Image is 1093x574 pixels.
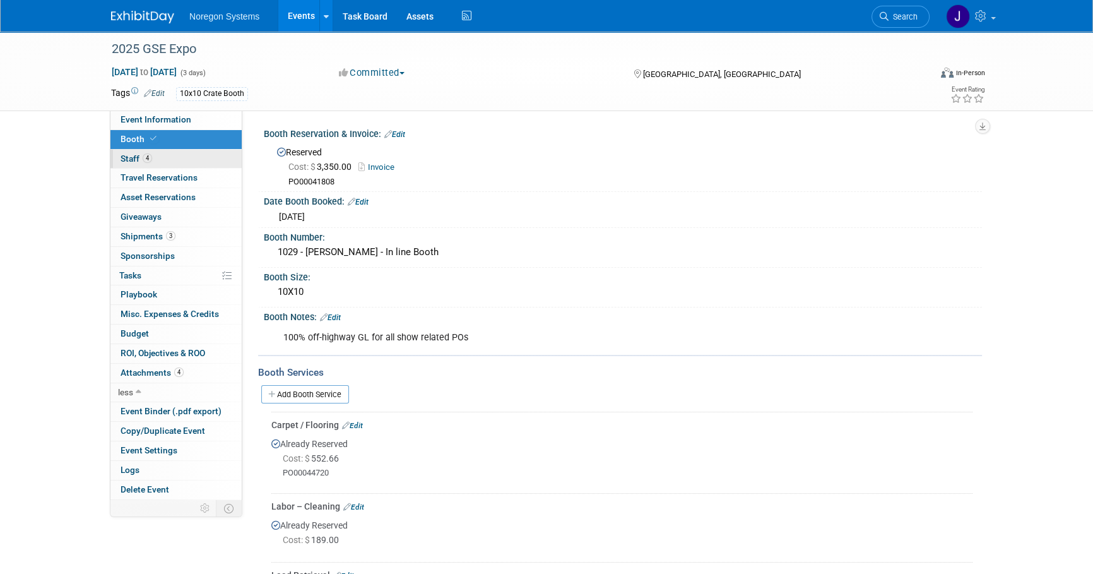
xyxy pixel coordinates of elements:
td: Personalize Event Tab Strip [194,500,216,517]
img: Johana Gil [946,4,970,28]
a: Edit [348,198,369,206]
td: Tags [111,87,165,101]
span: Noregon Systems [189,11,259,21]
a: Tasks [110,266,242,285]
span: Staff [121,153,152,164]
div: Reserved [273,143,972,188]
div: Date Booth Booked: [264,192,982,208]
span: ROI, Objectives & ROO [121,348,205,358]
span: less [118,387,133,397]
div: Booth Number: [264,228,982,244]
span: 3 [166,231,175,241]
a: Shipments3 [110,227,242,246]
div: 10x10 Crate Booth [176,87,248,100]
div: 100% off-highway GL for all show related POs [275,325,843,350]
span: Event Information [121,114,191,124]
a: Edit [320,313,341,322]
a: Add Booth Service [261,385,349,404]
div: Already Reserved [271,513,972,558]
a: Delete Event [110,481,242,499]
div: 10X10 [273,282,972,302]
a: Edit [144,89,165,98]
td: Toggle Event Tabs [216,500,242,517]
div: Booth Size: [264,268,982,284]
a: Sponsorships [110,247,242,266]
a: Search [871,6,930,28]
span: Booth [121,134,159,144]
a: Giveaways [110,208,242,227]
a: Asset Reservations [110,188,242,207]
span: Sponsorships [121,251,175,261]
span: Cost: $ [283,453,311,463]
span: Search [889,12,918,21]
div: PO00044720 [283,468,972,479]
span: Playbook [121,289,157,299]
span: to [138,67,150,77]
span: [DATE] [279,212,305,222]
span: Budget [121,328,149,338]
div: 2025 GSE Expo [107,38,911,61]
div: Labor – Cleaning [271,500,972,513]
a: Attachments4 [110,364,242,383]
a: less [110,383,242,402]
a: Staff4 [110,150,242,169]
a: Playbook [110,285,242,304]
a: Copy/Duplicate Event [110,422,242,441]
button: Committed [334,66,410,80]
a: Booth [110,130,242,149]
div: In-Person [955,68,985,78]
span: Misc. Expenses & Credits [121,309,219,319]
a: Misc. Expenses & Credits [110,305,242,324]
div: PO00041808 [288,177,972,188]
span: Cost: $ [283,535,311,545]
a: Edit [384,130,405,139]
span: 3,350.00 [288,162,357,172]
i: Booth reservation complete [150,135,157,142]
div: Carpet / Flooring [271,419,972,431]
a: Logs [110,461,242,480]
span: 189.00 [283,535,344,545]
span: Asset Reservations [121,192,196,202]
a: Edit [343,503,364,511]
span: Tasks [119,270,141,280]
img: Format-Inperson.png [941,68,954,78]
a: Event Binder (.pdf export) [110,402,242,421]
a: Event Information [110,111,242,129]
span: Event Binder (.pdf export) [121,406,222,416]
span: 552.66 [283,453,344,463]
a: Budget [110,325,242,344]
span: Delete Event [121,484,169,494]
span: (3 days) [179,69,206,77]
span: 4 [143,153,152,163]
span: Copy/Duplicate Event [121,426,205,436]
span: [DATE] [DATE] [111,66,177,78]
a: Invoice [358,162,401,172]
div: Already Reserved [271,431,972,489]
span: Attachments [121,368,184,378]
span: [GEOGRAPHIC_DATA], [GEOGRAPHIC_DATA] [642,69,800,79]
div: Event Rating [950,87,984,93]
a: Edit [342,421,363,430]
a: ROI, Objectives & ROO [110,344,242,363]
img: ExhibitDay [111,11,174,23]
span: Cost: $ [288,162,317,172]
span: Logs [121,465,139,475]
div: 1029 - [PERSON_NAME] - In line Booth [273,242,972,262]
span: Giveaways [121,212,162,222]
div: Event Format [855,66,985,85]
span: 4 [174,368,184,377]
div: Booth Services [258,366,982,380]
span: Event Settings [121,445,177,455]
a: Event Settings [110,441,242,460]
div: Booth Notes: [264,308,982,324]
a: Travel Reservations [110,169,242,188]
div: Booth Reservation & Invoice: [264,124,982,141]
span: Shipments [121,231,175,241]
span: Travel Reservations [121,172,198,182]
